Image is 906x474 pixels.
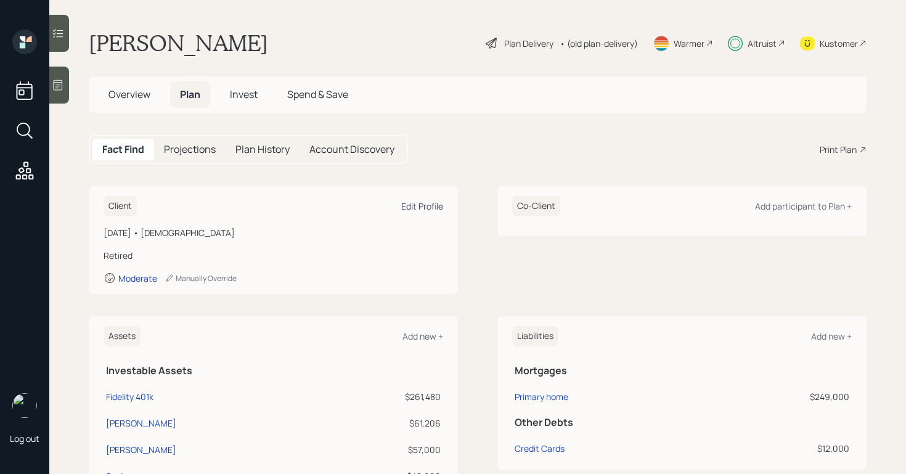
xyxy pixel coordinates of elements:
div: $61,206 [349,417,441,430]
div: [DATE] • [DEMOGRAPHIC_DATA] [104,226,443,239]
h1: [PERSON_NAME] [89,30,268,57]
div: Add participant to Plan + [755,200,852,212]
img: retirable_logo.png [12,393,37,418]
h5: Investable Assets [106,365,441,377]
div: Moderate [118,272,157,284]
div: [PERSON_NAME] [106,443,176,456]
div: Add new + [811,330,852,342]
h6: Co-Client [512,196,560,216]
div: Credit Cards [515,442,565,455]
div: Manually Override [165,273,237,284]
div: Primary home [515,390,568,403]
h6: Client [104,196,137,216]
h5: Fact Find [102,144,144,155]
span: Invest [230,88,258,101]
h5: Mortgages [515,365,849,377]
div: Fidelity 401k [106,390,153,403]
span: Spend & Save [287,88,348,101]
div: Warmer [674,37,704,50]
div: Edit Profile [401,200,443,212]
h5: Projections [164,144,216,155]
div: [PERSON_NAME] [106,417,176,430]
h6: Assets [104,326,141,346]
div: Retired [104,249,443,262]
div: $57,000 [349,443,441,456]
div: Plan Delivery [504,37,553,50]
h6: Liabilities [512,326,558,346]
div: Log out [10,433,39,444]
h5: Other Debts [515,417,849,428]
h5: Account Discovery [309,144,394,155]
div: Kustomer [820,37,858,50]
div: $261,480 [349,390,441,403]
span: Overview [108,88,150,101]
div: Altruist [748,37,777,50]
div: • (old plan-delivery) [560,37,638,50]
div: Print Plan [820,143,857,156]
div: $12,000 [708,442,849,455]
span: Plan [180,88,200,101]
div: $249,000 [708,390,849,403]
div: Add new + [402,330,443,342]
h5: Plan History [235,144,290,155]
